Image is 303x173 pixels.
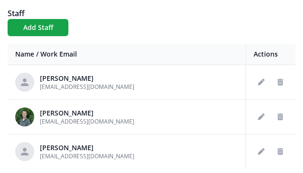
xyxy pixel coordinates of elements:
span: [EMAIL_ADDRESS][DOMAIN_NAME] [40,83,134,91]
button: Delete staff [273,144,288,159]
button: Edit staff [254,109,269,125]
span: [EMAIL_ADDRESS][DOMAIN_NAME] [40,117,134,125]
h1: Staff [8,8,295,19]
button: Add Staff [8,19,68,36]
div: [PERSON_NAME] [40,108,134,118]
th: Actions [246,44,296,65]
button: Edit staff [254,144,269,159]
span: [EMAIL_ADDRESS][DOMAIN_NAME] [40,152,134,160]
div: [PERSON_NAME] [40,74,134,83]
div: [PERSON_NAME] [40,143,134,153]
button: Delete staff [273,75,288,90]
button: Edit staff [254,75,269,90]
button: Delete staff [273,109,288,125]
th: Name / Work Email [8,44,246,65]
